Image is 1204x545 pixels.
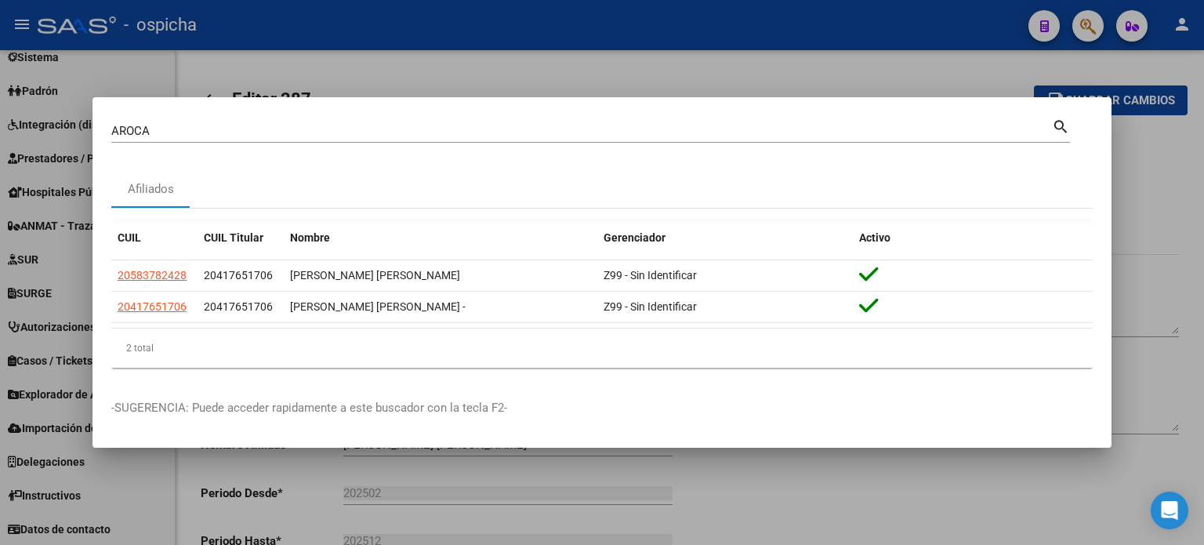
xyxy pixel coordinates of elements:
span: 20583782428 [118,269,187,282]
span: CUIL [118,231,141,244]
span: Gerenciador [604,231,665,244]
p: -SUGERENCIA: Puede acceder rapidamente a este buscador con la tecla F2- [111,399,1093,417]
span: Nombre [290,231,330,244]
div: Afiliados [128,180,174,198]
div: [PERSON_NAME] [PERSON_NAME] [290,267,591,285]
datatable-header-cell: CUIL [111,221,198,255]
span: 20417651706 [204,269,273,282]
span: 20417651706 [118,300,187,313]
span: CUIL Titular [204,231,263,244]
div: Open Intercom Messenger [1151,492,1188,529]
datatable-header-cell: Gerenciador [597,221,853,255]
div: [PERSON_NAME] [PERSON_NAME] - [290,298,591,316]
span: Z99 - Sin Identificar [604,269,697,282]
datatable-header-cell: CUIL Titular [198,221,284,255]
div: 2 total [111,329,1093,368]
mat-icon: search [1052,116,1070,135]
span: 20417651706 [204,300,273,313]
span: Activo [859,231,890,244]
datatable-header-cell: Activo [853,221,1093,255]
datatable-header-cell: Nombre [284,221,597,255]
span: Z99 - Sin Identificar [604,300,697,313]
